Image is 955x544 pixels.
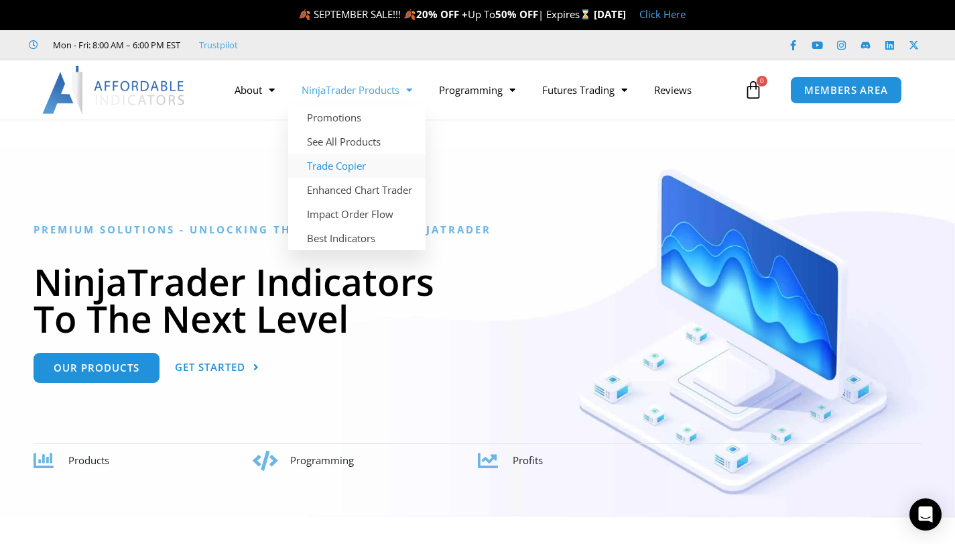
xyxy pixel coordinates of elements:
[641,74,705,105] a: Reviews
[426,74,529,105] a: Programming
[68,453,109,467] span: Products
[804,85,888,95] span: MEMBERS AREA
[288,178,426,202] a: Enhanced Chart Trader
[34,353,160,383] a: Our Products
[495,7,538,21] strong: 50% OFF
[42,66,186,114] img: LogoAI | Affordable Indicators – NinjaTrader
[34,223,921,236] h6: Premium Solutions - Unlocking the Potential in NinjaTrader
[221,74,741,105] nav: Menu
[594,7,626,21] strong: [DATE]
[288,202,426,226] a: Impact Order Flow
[288,74,426,105] a: NinjaTrader Products
[639,7,686,21] a: Click Here
[580,9,590,19] img: ⌛
[513,453,543,467] span: Profits
[34,263,921,337] h1: NinjaTrader Indicators To The Next Level
[757,76,767,87] span: 0
[288,105,426,129] a: Promotions
[790,76,902,104] a: MEMBERS AREA
[288,105,426,250] ul: NinjaTrader Products
[221,74,288,105] a: About
[175,362,245,372] span: Get Started
[909,498,942,531] div: Open Intercom Messenger
[50,37,180,53] span: Mon - Fri: 8:00 AM – 6:00 PM EST
[298,7,594,21] span: 🍂 SEPTEMBER SALE!!! 🍂 Up To | Expires
[288,226,426,250] a: Best Indicators
[288,129,426,154] a: See All Products
[724,70,783,109] a: 0
[199,37,238,53] a: Trustpilot
[416,7,468,21] strong: 20% OFF +
[175,353,259,383] a: Get Started
[54,363,139,373] span: Our Products
[290,453,354,467] span: Programming
[529,74,641,105] a: Futures Trading
[288,154,426,178] a: Trade Copier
